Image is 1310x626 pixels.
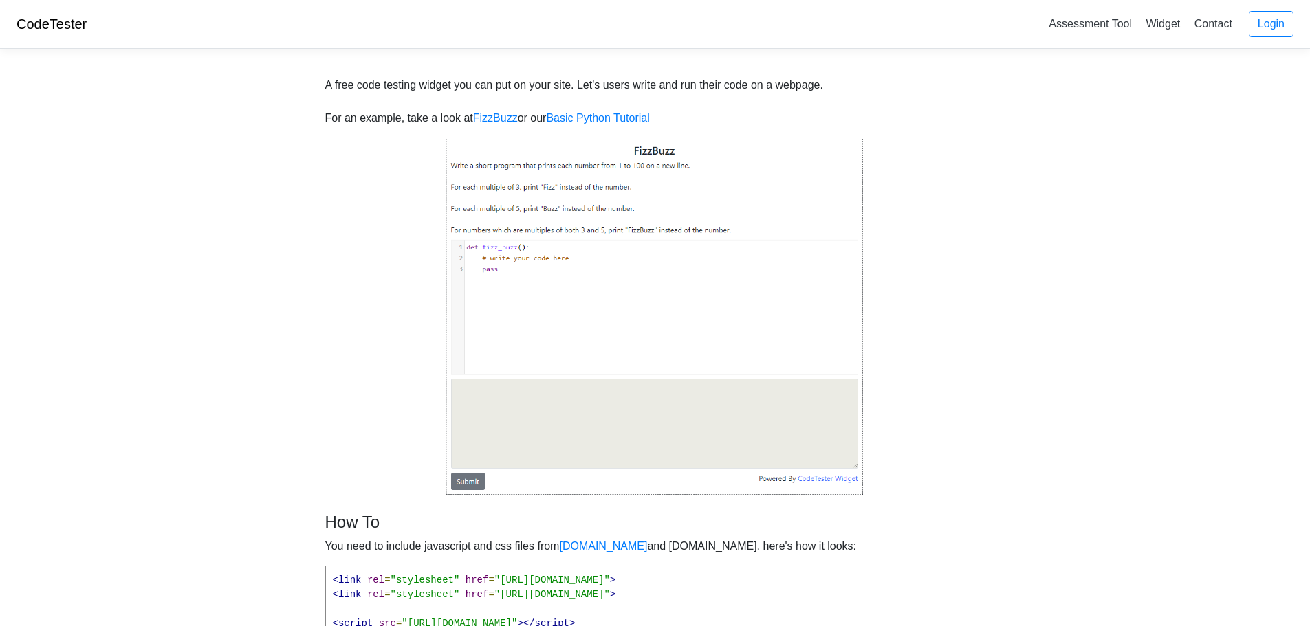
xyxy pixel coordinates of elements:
div: A free code testing widget you can put on your site. Let's users write and run their code on a we... [325,77,823,126]
span: = [384,574,390,585]
h4: How To [325,513,985,533]
a: Basic Python Tutorial [546,112,649,124]
span: href [466,574,489,585]
a: CodeTester [17,16,87,32]
img: widget.bd687f194666.png [446,137,865,496]
span: rel [367,574,384,585]
span: "[URL][DOMAIN_NAME]" [494,574,610,585]
span: = [488,589,494,600]
a: Login [1249,11,1293,37]
span: = [488,574,494,585]
span: "stylesheet" [391,589,460,600]
a: Assessment Tool [1043,12,1137,35]
span: "stylesheet" [391,574,460,585]
span: > [610,574,615,585]
a: FizzBuzz [473,112,518,124]
span: rel [367,589,384,600]
span: > [610,589,615,600]
p: You need to include javascript and css files from and [DOMAIN_NAME]. here's how it looks: [325,538,985,555]
span: "[URL][DOMAIN_NAME]" [494,589,610,600]
a: [DOMAIN_NAME] [559,540,647,552]
a: Contact [1189,12,1238,35]
span: = [384,589,390,600]
span: <link [333,574,362,585]
a: Widget [1140,12,1186,35]
span: <link [333,589,362,600]
span: href [466,589,489,600]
